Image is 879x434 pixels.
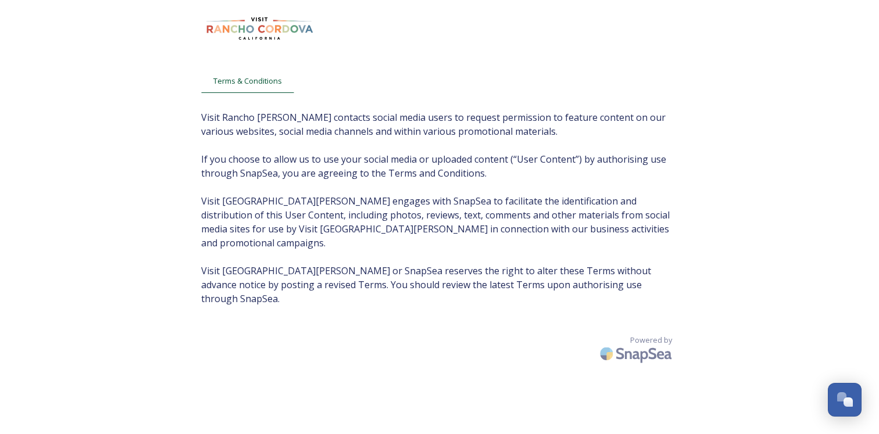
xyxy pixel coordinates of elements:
[630,335,672,346] span: Powered by
[828,383,862,417] button: Open Chat
[213,76,282,87] span: Terms & Conditions
[201,12,317,46] img: VRC%20Rainbow%20Horizontal%20Logo%20-%20Black%20text.png
[201,110,678,306] span: Visit Rancho [PERSON_NAME] contacts social media users to request permission to feature content o...
[596,340,678,367] img: SnapSea Logo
